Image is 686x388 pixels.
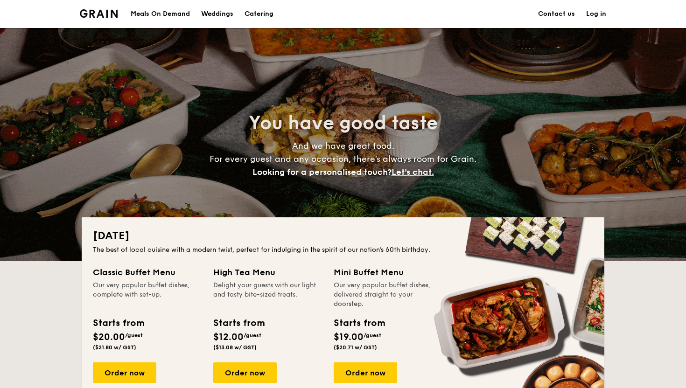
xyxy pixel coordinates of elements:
[334,281,443,309] div: Our very popular buffet dishes, delivered straight to your doorstep.
[210,141,476,177] span: And we have great food. For every guest and any occasion, there’s always room for Grain.
[392,167,434,177] span: Let's chat.
[93,362,156,383] div: Order now
[213,281,322,309] div: Delight your guests with our light and tasty bite-sized treats.
[93,332,125,343] span: $20.00
[213,316,264,330] div: Starts from
[80,9,118,18] a: Logotype
[213,332,244,343] span: $12.00
[334,266,443,279] div: Mini Buffet Menu
[334,344,377,351] span: ($20.71 w/ GST)
[93,316,144,330] div: Starts from
[93,245,593,255] div: The best of local cuisine with a modern twist, perfect for indulging in the spirit of our nation’...
[334,362,397,383] div: Order now
[93,266,202,279] div: Classic Buffet Menu
[334,316,385,330] div: Starts from
[93,281,202,309] div: Our very popular buffet dishes, complete with set-up.
[213,344,257,351] span: ($13.08 w/ GST)
[80,9,118,18] img: Grain
[334,332,364,343] span: $19.00
[213,362,277,383] div: Order now
[364,332,381,339] span: /guest
[125,332,143,339] span: /guest
[249,112,438,134] span: You have good taste
[213,266,322,279] div: High Tea Menu
[252,167,392,177] span: Looking for a personalised touch?
[93,229,593,243] h2: [DATE]
[93,344,136,351] span: ($21.80 w/ GST)
[244,332,261,339] span: /guest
